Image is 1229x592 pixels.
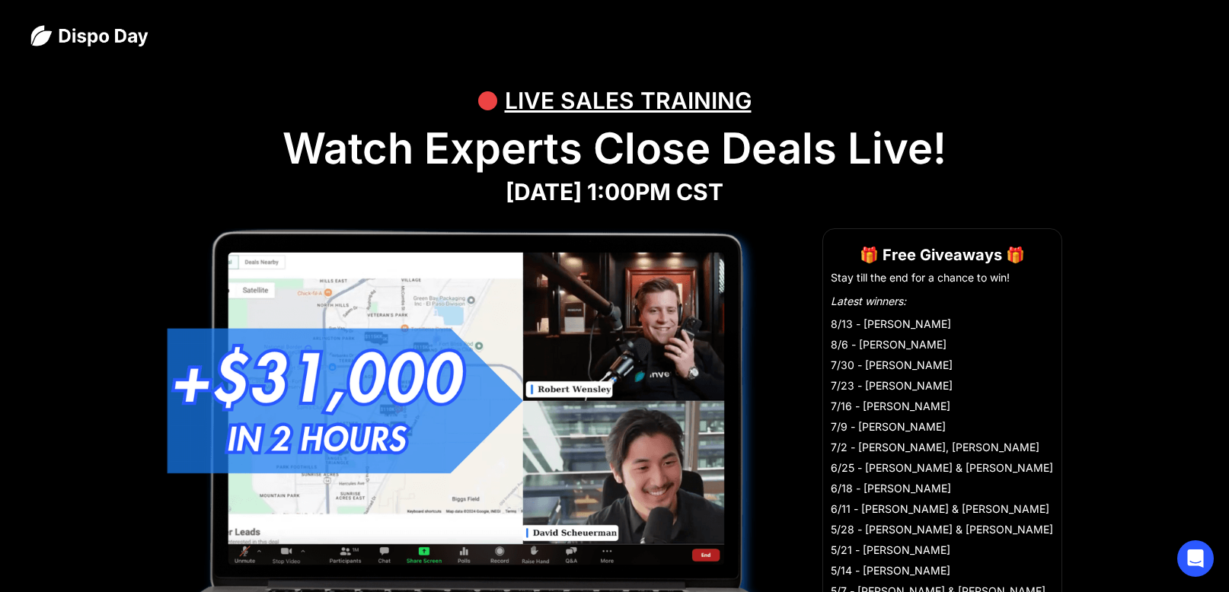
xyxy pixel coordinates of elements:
[505,78,752,123] div: LIVE SALES TRAINING
[506,178,723,205] strong: [DATE] 1:00PM CST
[30,123,1199,174] h1: Watch Experts Close Deals Live!
[1177,540,1214,577] div: Open Intercom Messenger
[831,294,906,307] em: Latest winners:
[831,270,1054,285] li: Stay till the end for a chance to win!
[860,246,1025,264] strong: 🎁 Free Giveaways 🎁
